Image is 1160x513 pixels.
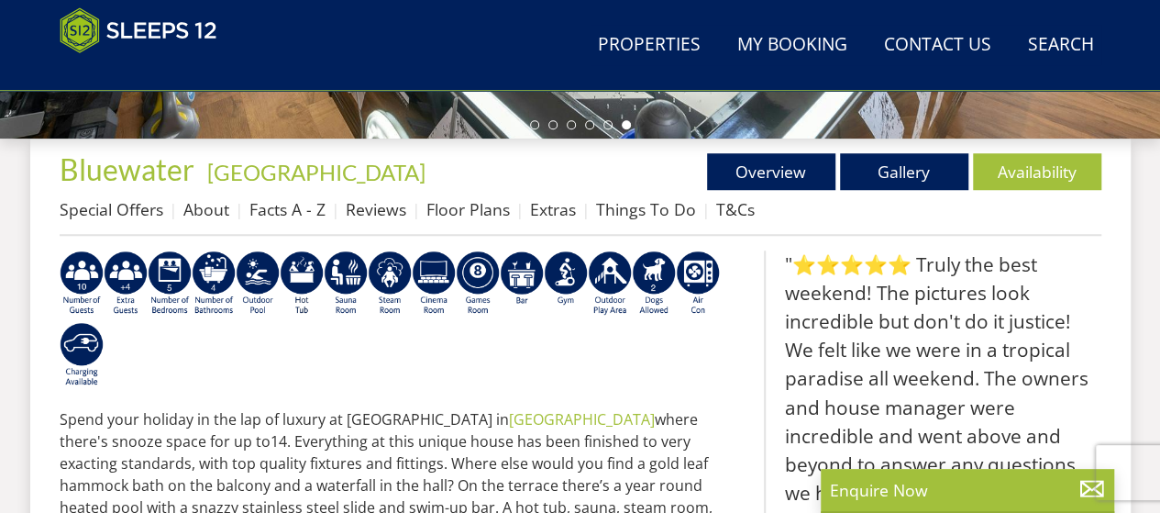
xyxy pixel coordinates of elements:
[840,153,968,190] a: Gallery
[544,251,588,317] img: AD_4nXcSUJas-BlT57PxdziqKXNqU2nvMusKos-4cRe8pa-QY3P6IVIgC5RML9h_LGXlwoRg2t7SEUB0SfVPHaSZ3jT_THfm5...
[707,153,835,190] a: Overview
[183,198,229,220] a: About
[192,251,236,317] img: AD_4nXeeKAYjkuG3a2x-X3hFtWJ2Y0qYZCJFBdSEqgvIh7i01VfeXxaPOSZiIn67hladtl6xx588eK4H21RjCP8uLcDwdSe_I...
[1021,25,1101,66] a: Search
[632,251,676,317] img: AD_4nXe7_8LrJK20fD9VNWAdfykBvHkWcczWBt5QOadXbvIwJqtaRaRf-iI0SeDpMmH1MdC9T1Vy22FMXzzjMAvSuTB5cJ7z5...
[509,409,655,429] a: [GEOGRAPHIC_DATA]
[236,251,280,317] img: AD_4nXdPSBEaVp0EOHgjd_SfoFIrFHWGUlnM1gBGEyPIIFTzO7ltJfOAwWr99H07jkNDymzSoP9drf0yfO4PGVIPQURrO1qZm...
[676,251,720,317] img: AD_4nXdwraYVZ2fjjsozJ3MSjHzNlKXAQZMDIkuwYpBVn5DeKQ0F0MOgTPfN16CdbbfyNhSuQE5uMlSrE798PV2cbmCW5jN9_...
[716,198,755,220] a: T&Cs
[877,25,999,66] a: Contact Us
[596,198,696,220] a: Things To Do
[830,478,1105,502] p: Enquire Now
[588,251,632,317] img: AD_4nXfjdDqPkGBf7Vpi6H87bmAUe5GYCbodrAbU4sf37YN55BCjSXGx5ZgBV7Vb9EJZsXiNVuyAiuJUB3WVt-w9eJ0vaBcHg...
[530,198,576,220] a: Extras
[104,251,148,317] img: AD_4nXfP_KaKMqx0g0JgutHT0_zeYI8xfXvmwo0MsY3H4jkUzUYMTusOxEa3Skhnz4D7oQ6oXH13YSgM5tXXReEg6aaUXi7Eu...
[60,151,194,187] span: Bluewater
[60,151,200,187] a: Bluewater
[426,198,510,220] a: Floor Plans
[412,251,456,317] img: AD_4nXd2nb48xR8nvNoM3_LDZbVoAMNMgnKOBj_-nFICa7dvV-HbinRJhgdpEvWfsaax6rIGtCJThxCG8XbQQypTL5jAHI8VF...
[346,198,406,220] a: Reviews
[249,198,326,220] a: Facts A - Z
[60,322,104,388] img: AD_4nXcnT2OPG21WxYUhsl9q61n1KejP7Pk9ESVM9x9VetD-X_UXXoxAKaMRZGYNcSGiAsmGyKm0QlThER1osyFXNLmuYOVBV...
[60,7,217,53] img: Sleeps 12
[148,251,192,317] img: AD_4nXdbpp640i7IVFfqLTtqWv0Ghs4xmNECk-ef49VdV_vDwaVrQ5kQ5qbfts81iob6kJkelLjJ-SykKD7z1RllkDxiBG08n...
[973,153,1101,190] a: Availability
[730,25,855,66] a: My Booking
[456,251,500,317] img: AD_4nXdrZMsjcYNLGsKuA84hRzvIbesVCpXJ0qqnwZoX5ch9Zjv73tWe4fnFRs2gJ9dSiUubhZXckSJX_mqrZBmYExREIfryF...
[368,251,412,317] img: AD_4nXfh4yq7wy3TnR9nYbT7qSJSizMs9eua0Gz0e42tr9GU5ZWs1NGxqu2z1BhO7LKQmMaABcGcqPiKlouEgNjsmfGBWqxG-...
[207,159,425,185] a: [GEOGRAPHIC_DATA]
[324,251,368,317] img: AD_4nXdjbGEeivCGLLmyT_JEP7bTfXsjgyLfnLszUAQeQ4RcokDYHVBt5R8-zTDbAVICNoGv1Dwc3nsbUb1qR6CAkrbZUeZBN...
[591,25,708,66] a: Properties
[200,159,425,185] span: -
[50,64,243,80] iframe: Customer reviews powered by Trustpilot
[280,251,324,317] img: AD_4nXcpX5uDwed6-YChlrI2BYOgXwgg3aqYHOhRm0XfZB-YtQW2NrmeCr45vGAfVKUq4uWnc59ZmEsEzoF5o39EWARlT1ewO...
[60,251,104,317] img: AD_4nXdy80iSjCynZgp29lWvkpTILeclg8YjJKv1pVSnYy6pdgZMZw8lkwWT-Dwgqgr9zI5TRKmCwPr_y-uqUpPAofcrA2jOY...
[500,251,544,317] img: AD_4nXcD28i7jRPtnffojShAeSxwO1GDluIWQfdj7EdbV9HCbC4PnJXXNHsdbXgaJTXwrw7mtdFDc6E2-eEEQ6dq-IRlK6dg9...
[60,198,163,220] a: Special Offers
